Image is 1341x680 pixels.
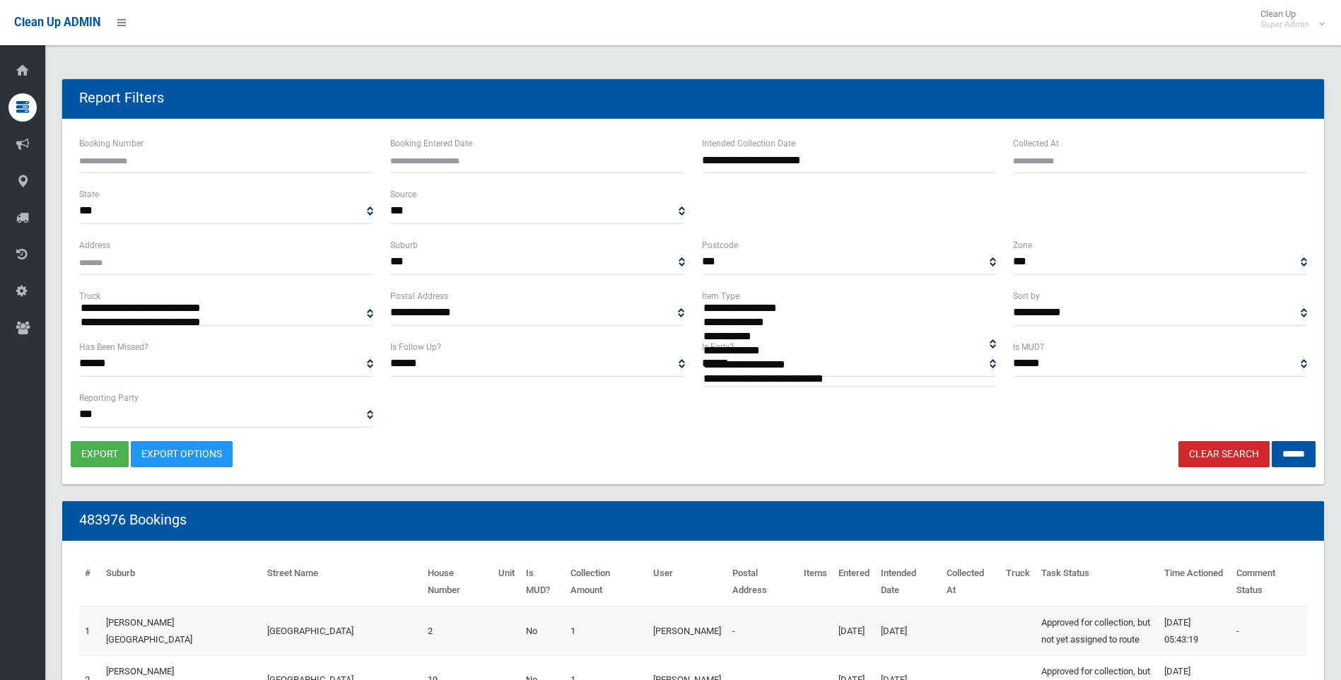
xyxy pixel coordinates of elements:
[565,558,648,606] th: Collection Amount
[1260,19,1309,30] small: Super Admin
[262,558,423,606] th: Street Name
[14,16,100,29] span: Clean Up ADMIN
[833,606,875,656] td: [DATE]
[702,136,795,151] label: Intended Collection Date
[1000,558,1036,606] th: Truck
[727,606,798,656] td: -
[100,558,262,606] th: Suburb
[702,288,739,304] label: Item Type
[422,606,492,656] td: 2
[100,606,262,656] td: [PERSON_NAME][GEOGRAPHIC_DATA]
[833,558,875,606] th: Entered
[648,558,727,606] th: User
[941,558,1000,606] th: Collected At
[71,441,129,467] button: export
[85,626,90,636] a: 1
[1253,8,1323,30] span: Clean Up
[493,558,520,606] th: Unit
[131,441,233,467] a: Export Options
[62,506,204,534] header: 483976 Bookings
[1036,606,1159,656] td: Approved for collection, but not yet assigned to route
[79,238,110,253] label: Address
[727,558,798,606] th: Postal Address
[422,558,492,606] th: House Number
[1178,441,1270,467] a: Clear Search
[1036,558,1159,606] th: Task Status
[875,606,941,656] td: [DATE]
[520,558,565,606] th: Is MUD?
[62,84,181,112] header: Report Filters
[565,606,648,656] td: 1
[520,606,565,656] td: No
[1159,558,1231,606] th: Time Actioned
[1159,606,1231,656] td: [DATE] 05:43:19
[79,558,100,606] th: #
[1231,606,1307,656] td: -
[390,136,472,151] label: Booking Entered Date
[79,136,144,151] label: Booking Number
[798,558,833,606] th: Items
[875,558,941,606] th: Intended Date
[1013,136,1059,151] label: Collected At
[1231,558,1307,606] th: Comment Status
[648,606,727,656] td: [PERSON_NAME]
[79,288,100,304] label: Truck
[262,606,423,656] td: [GEOGRAPHIC_DATA]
